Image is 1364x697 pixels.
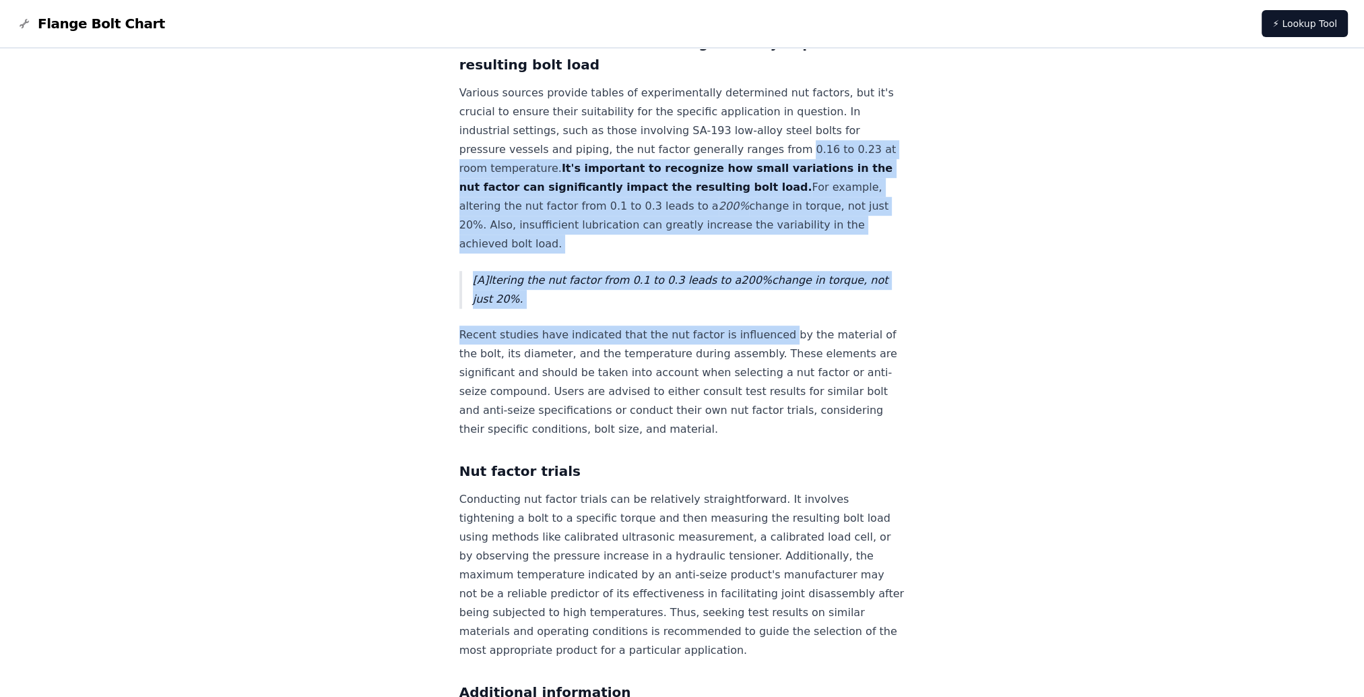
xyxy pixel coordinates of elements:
strong: It's important to recognize how small variations in the nut factor can significantly impact the r... [459,162,892,193]
em: 200% [719,200,750,212]
a: Flange Bolt Chart LogoFlange Bolt Chart [16,14,165,33]
p: Recent studies have indicated that the nut factor is influenced by the material of the bolt, its ... [459,326,905,439]
p: Various sources provide tables of experimentally determined nut factors, but it's crucial to ensu... [459,84,905,253]
p: Conducting nut factor trials can be relatively straightforward. It involves tightening a bolt to ... [459,490,905,660]
h3: Small variations in nut factor significantly impact resulting bolt load [459,32,905,75]
em: 200% [741,274,772,286]
blockquote: [A]ltering the nut factor from 0.1 to 0.3 leads to a change in torque, not just 20%. [459,271,905,309]
span: Flange Bolt Chart [38,14,165,33]
a: ⚡ Lookup Tool [1262,10,1348,37]
h3: Nut factor trials [459,460,905,482]
img: Flange Bolt Chart Logo [16,16,32,32]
